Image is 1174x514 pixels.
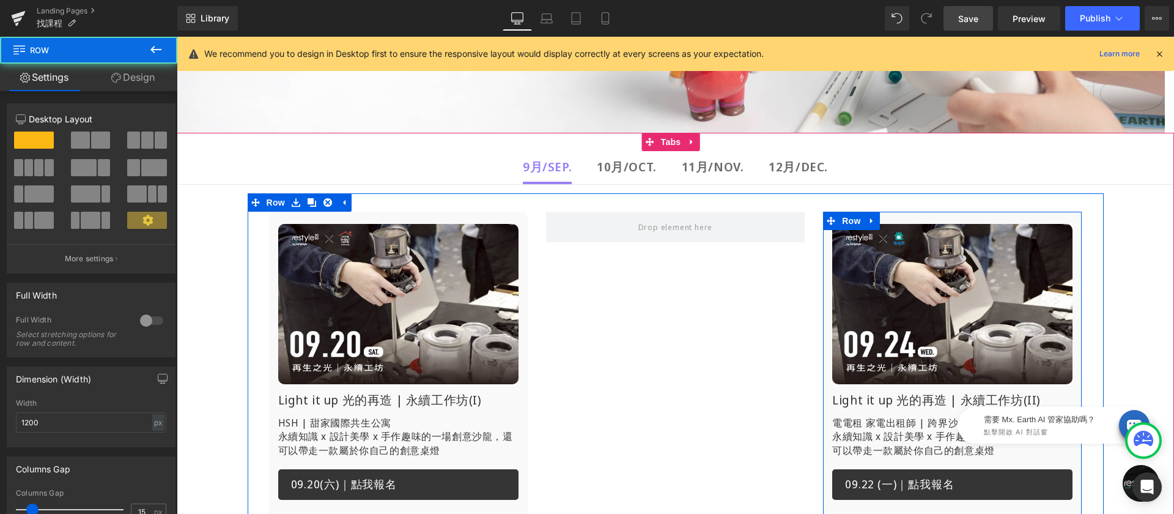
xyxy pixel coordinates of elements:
[561,6,591,31] a: Tablet
[1065,6,1140,31] button: Publish
[201,13,229,24] span: Library
[740,355,985,416] iframe: Tiledesk Widget
[592,122,651,138] b: 12月/DEC.
[687,175,703,193] a: Expand / Collapse
[946,428,983,465] div: 打開聊天
[16,315,128,328] div: Full Width
[111,157,127,175] a: Save row
[16,399,166,408] div: Width
[998,6,1060,31] a: Preview
[16,457,70,474] div: Columns Gap
[1080,13,1110,23] span: Publish
[102,393,342,420] p: 永續知識 x 設計美學 x 手作趣味的一場創意沙龍，還可以帶走一款屬於你自己的創意桌燈
[16,367,91,384] div: Dimension (Width)
[1013,12,1046,25] span: Preview
[89,64,177,91] a: Design
[143,157,159,175] a: Remove Row
[152,414,164,431] div: px
[12,37,135,64] span: Row
[420,122,480,138] strong: 10月/OCT.
[87,157,111,175] span: Row
[16,113,166,125] p: Desktop Layout
[1095,47,1145,61] a: Learn more
[958,12,978,25] span: Save
[507,96,523,114] a: Expand / Collapse
[65,253,114,264] p: More settings
[16,412,166,433] input: auto
[159,157,175,175] a: Expand / Collapse
[136,15,852,32] div: 想找親子彩繪DIY、手作體驗，或是兼具永續理念課程，這裡都有
[177,6,238,31] a: New Library
[114,440,220,456] span: 09.20(六)｜點我報名
[655,355,896,372] h1: Light it up 光的再造 | 永續工作坊(II)
[885,6,909,31] button: Undo
[102,379,342,393] p: HSH | 甜家國際共生公寓
[655,475,896,491] p: ｜[GEOGRAPHIC_DATA]｜09.22 (一) 14:00-16:00
[481,96,508,114] span: Tabs
[532,6,561,31] a: Laptop
[346,122,395,138] b: 9月/Sep.
[16,489,166,497] div: Columns Gap
[37,6,177,16] a: Landing Pages
[505,122,567,138] b: 11月/NOV.
[37,18,62,28] span: 找課程
[127,157,143,175] a: Clone Row
[591,6,620,31] a: Mobile
[16,283,57,300] div: Full Width
[1145,6,1169,31] button: More
[102,475,342,491] p: ｜[GEOGRAPHIC_DATA]｜09.20 (六) 10:00-12:00
[668,440,777,456] span: 09.22 (一)｜點我報名
[503,6,532,31] a: Desktop
[102,433,342,463] a: 09.20(六)｜點我報名
[7,244,175,273] button: More settings
[204,47,764,61] p: We recommend you to design in Desktop first to ensure the responsive layout would display correct...
[102,355,342,372] h1: Light it up 光的再造 | 永續工作坊(I)
[914,6,939,31] button: Redo
[16,330,126,348] div: Select stretching options for row and content.
[655,433,896,463] a: 09.22 (一)｜點我報名
[1132,472,1162,502] div: Open Intercom Messenger
[662,175,687,193] span: Row
[655,379,896,420] p: 電電租 家電出租師 | 跨界沙龍講座系列 永續知識 x 設計美學 x 手作趣味的一場創意沙龍，還可以帶走一款屬於你自己的創意桌燈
